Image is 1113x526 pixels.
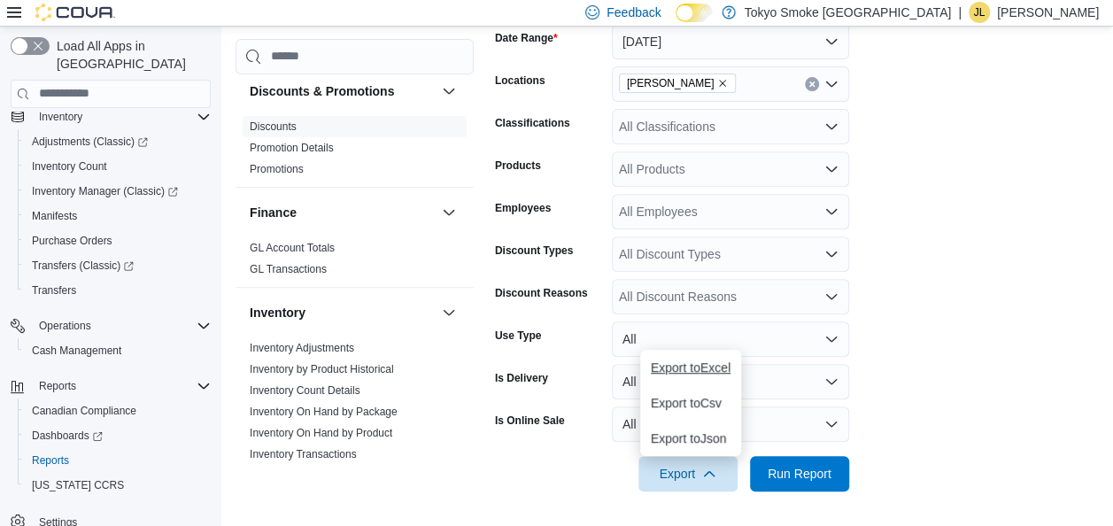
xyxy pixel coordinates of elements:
button: Transfers [18,278,218,303]
div: Discounts & Promotions [236,116,474,187]
label: Is Online Sale [495,414,565,428]
button: Canadian Compliance [18,398,218,423]
button: [DATE] [612,24,849,59]
span: Inventory [32,106,211,128]
h3: Finance [250,204,297,221]
label: Is Delivery [495,371,548,385]
span: Transfers [32,283,76,298]
span: Inventory Count Details [250,383,360,398]
button: Inventory [250,304,435,321]
div: Finance [236,237,474,287]
a: Inventory Adjustments [250,342,354,354]
a: Inventory On Hand by Package [250,406,398,418]
a: Discounts [250,120,297,133]
a: Dashboards [18,423,218,448]
span: Inventory Count [32,159,107,174]
span: Transfers [25,280,211,301]
label: Discount Reasons [495,286,588,300]
button: Export toJson [640,421,741,456]
h3: Inventory [250,304,305,321]
span: Cash Management [25,340,211,361]
span: Purchase Orders [25,230,211,251]
p: Tokyo Smoke [GEOGRAPHIC_DATA] [745,2,952,23]
span: Inventory [39,110,82,124]
a: Inventory Manager (Classic) [18,179,218,204]
button: Inventory [438,302,460,323]
a: [US_STATE] CCRS [25,475,131,496]
span: Operations [32,315,211,336]
a: Cash Management [25,340,128,361]
span: Promotion Details [250,141,334,155]
button: Export [638,456,738,491]
label: Products [495,159,541,173]
span: Reports [39,379,76,393]
span: Reports [25,450,211,471]
span: Oshawa King [619,73,737,93]
span: Dashboards [25,425,211,446]
a: Inventory Manager (Classic) [25,181,185,202]
span: Purchase Orders [32,234,112,248]
span: Inventory by Product Historical [250,362,394,376]
span: Reports [32,375,211,397]
a: Inventory Transactions [250,448,357,460]
span: Inventory Count [25,156,211,177]
a: Canadian Compliance [25,400,143,422]
span: Adjustments (Classic) [25,131,211,152]
button: Open list of options [824,290,839,304]
a: Transfers (Classic) [18,253,218,278]
span: Inventory On Hand by Product [250,426,392,440]
a: Promotion Details [250,142,334,154]
button: Operations [4,313,218,338]
button: Clear input [805,77,819,91]
a: Transfers [25,280,83,301]
span: Package Details [250,468,327,483]
p: [PERSON_NAME] [997,2,1099,23]
button: Open list of options [824,120,839,134]
span: GL Transactions [250,262,327,276]
a: Transfers (Classic) [25,255,141,276]
span: Load All Apps in [GEOGRAPHIC_DATA] [50,37,211,73]
span: Export to Csv [651,396,730,410]
button: Finance [250,204,435,221]
a: Reports [25,450,76,471]
a: Adjustments (Classic) [18,129,218,154]
span: Manifests [32,209,77,223]
span: Export [649,456,727,491]
a: Adjustments (Classic) [25,131,155,152]
span: Manifests [25,205,211,227]
button: Discounts & Promotions [250,82,435,100]
a: Inventory Count [25,156,114,177]
div: Jenefer Luchies [969,2,990,23]
button: Reports [18,448,218,473]
label: Date Range [495,31,558,45]
button: Remove Oshawa King from selection in this group [717,78,728,89]
button: All [612,364,849,399]
span: Inventory Manager (Classic) [32,184,178,198]
span: Inventory Adjustments [250,341,354,355]
a: GL Transactions [250,263,327,275]
a: Manifests [25,205,84,227]
button: Export toCsv [640,385,741,421]
button: Run Report [750,456,849,491]
a: Inventory On Hand by Product [250,427,392,439]
span: Transfers (Classic) [32,259,134,273]
span: JL [974,2,985,23]
span: Feedback [607,4,661,21]
button: Reports [32,375,83,397]
a: Inventory Count Details [250,384,360,397]
label: Employees [495,201,551,215]
span: Inventory Manager (Classic) [25,181,211,202]
button: [US_STATE] CCRS [18,473,218,498]
span: Cash Management [32,344,121,358]
span: Adjustments (Classic) [32,135,148,149]
span: GL Account Totals [250,241,335,255]
button: Operations [32,315,98,336]
span: Inventory On Hand by Package [250,405,398,419]
span: Dashboards [32,429,103,443]
button: Cash Management [18,338,218,363]
a: Inventory by Product Historical [250,363,394,375]
p: | [958,2,962,23]
button: Purchase Orders [18,228,218,253]
label: Discount Types [495,244,573,258]
span: Discounts [250,120,297,134]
